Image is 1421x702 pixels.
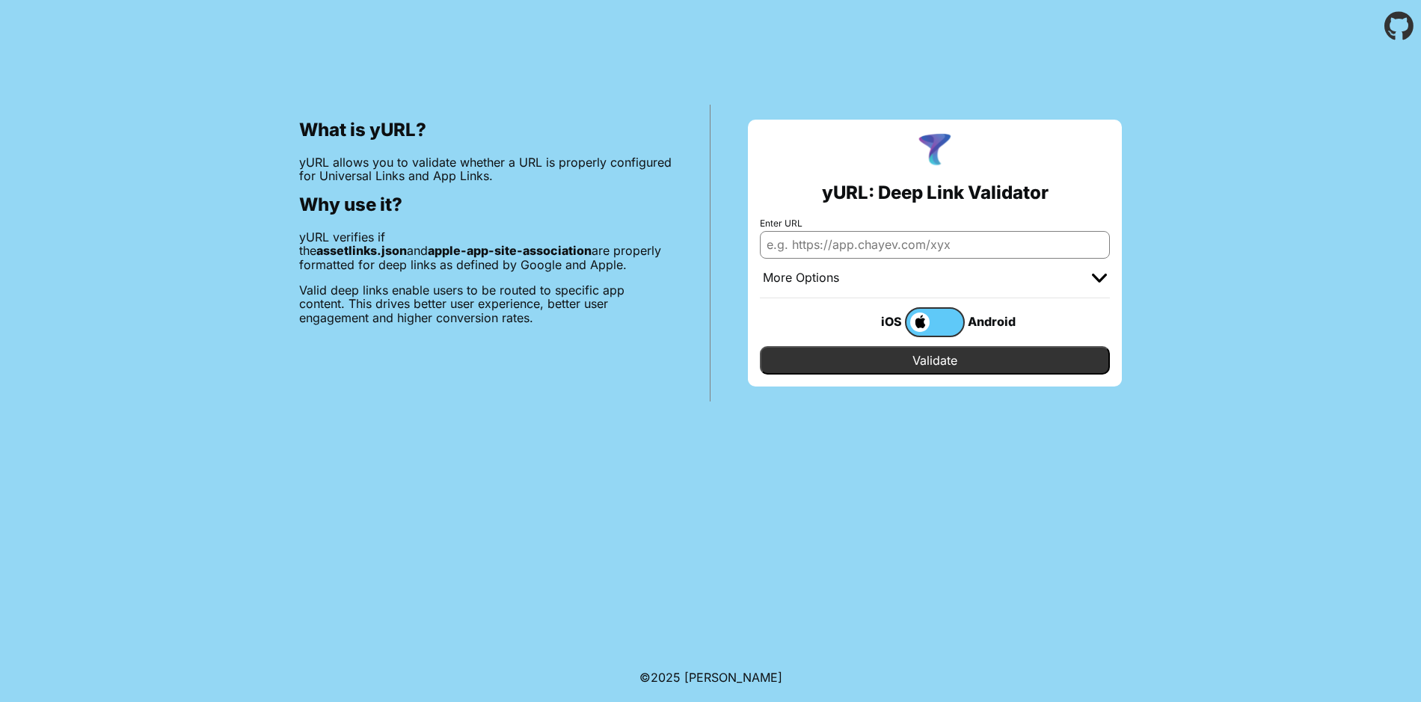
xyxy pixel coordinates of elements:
[299,283,672,324] p: Valid deep links enable users to be routed to specific app content. This drives better user exper...
[299,156,672,183] p: yURL allows you to validate whether a URL is properly configured for Universal Links and App Links.
[639,653,782,702] footer: ©
[651,670,681,685] span: 2025
[299,230,672,271] p: yURL verifies if the and are properly formatted for deep links as defined by Google and Apple.
[965,312,1025,331] div: Android
[299,120,672,141] h2: What is yURL?
[845,312,905,331] div: iOS
[316,243,407,258] b: assetlinks.json
[1092,274,1107,283] img: chevron
[760,231,1110,258] input: e.g. https://app.chayev.com/xyx
[822,182,1049,203] h2: yURL: Deep Link Validator
[428,243,592,258] b: apple-app-site-association
[299,194,672,215] h2: Why use it?
[763,271,839,286] div: More Options
[760,346,1110,375] input: Validate
[915,132,954,170] img: yURL Logo
[760,218,1110,229] label: Enter URL
[684,670,782,685] a: Michael Ibragimchayev's Personal Site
